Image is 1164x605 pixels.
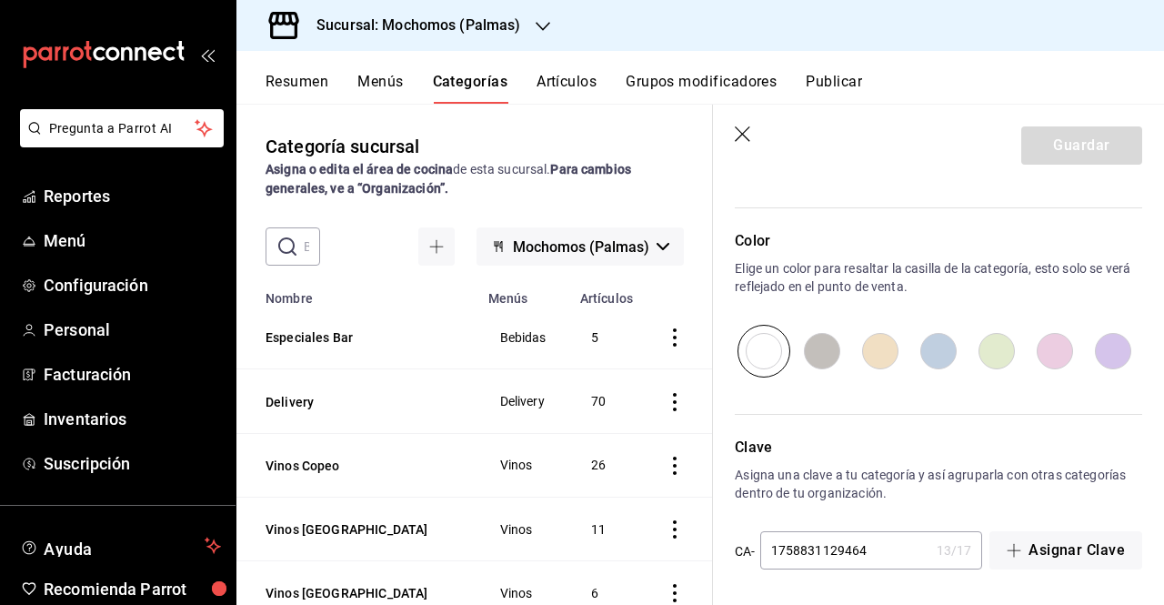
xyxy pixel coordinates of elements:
[937,541,972,560] div: 13 / 17
[266,584,447,602] button: Vinos [GEOGRAPHIC_DATA]
[537,73,597,104] button: Artículos
[666,393,684,411] button: actions
[806,73,862,104] button: Publicar
[735,466,1142,502] p: Asigna una clave a tu categoría y así agruparla con otras categorías dentro de tu organización.
[989,531,1142,570] button: Asignar Clave
[666,584,684,602] button: actions
[44,407,221,431] span: Inventarios
[44,451,221,476] span: Suscripción
[200,47,215,62] button: open_drawer_menu
[500,331,547,344] span: Bebidas
[266,520,447,539] button: Vinos [GEOGRAPHIC_DATA]
[266,328,447,347] button: Especiales Bar
[44,273,221,297] span: Configuración
[569,280,644,306] th: Artículos
[433,73,508,104] button: Categorías
[666,457,684,475] button: actions
[626,73,777,104] button: Grupos modificadores
[477,280,569,306] th: Menús
[266,73,328,104] button: Resumen
[513,238,649,256] span: Mochomos (Palmas)
[735,437,1142,459] p: Clave
[266,133,419,160] div: Categoría sucursal
[44,318,221,342] span: Personal
[49,119,196,138] span: Pregunta a Parrot AI
[266,162,453,176] strong: Asigna o edita el área de cocina
[44,577,221,601] span: Recomienda Parrot
[266,160,684,198] div: de esta sucursal.
[302,15,521,36] h3: Sucursal: Mochomos (Palmas)
[44,362,221,387] span: Facturación
[735,230,1142,252] p: Color
[236,280,477,306] th: Nombre
[266,393,447,411] button: Delivery
[44,228,221,253] span: Menú
[500,395,547,408] span: Delivery
[666,520,684,539] button: actions
[569,497,644,560] td: 11
[569,369,644,433] td: 70
[569,433,644,497] td: 26
[735,531,755,571] div: CA-
[500,523,547,536] span: Vinos
[500,459,547,471] span: Vinos
[266,73,1164,104] div: navigation tabs
[735,259,1142,296] p: Elige un color para resaltar la casilla de la categoría, esto solo se verá reflejado en el punto ...
[20,109,224,147] button: Pregunta a Parrot AI
[569,306,644,369] td: 5
[477,227,684,266] button: Mochomos (Palmas)
[44,535,197,557] span: Ayuda
[266,457,447,475] button: Vinos Copeo
[304,228,320,265] input: Buscar categoría
[500,587,547,600] span: Vinos
[357,73,403,104] button: Menús
[666,328,684,347] button: actions
[13,132,224,151] a: Pregunta a Parrot AI
[44,184,221,208] span: Reportes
